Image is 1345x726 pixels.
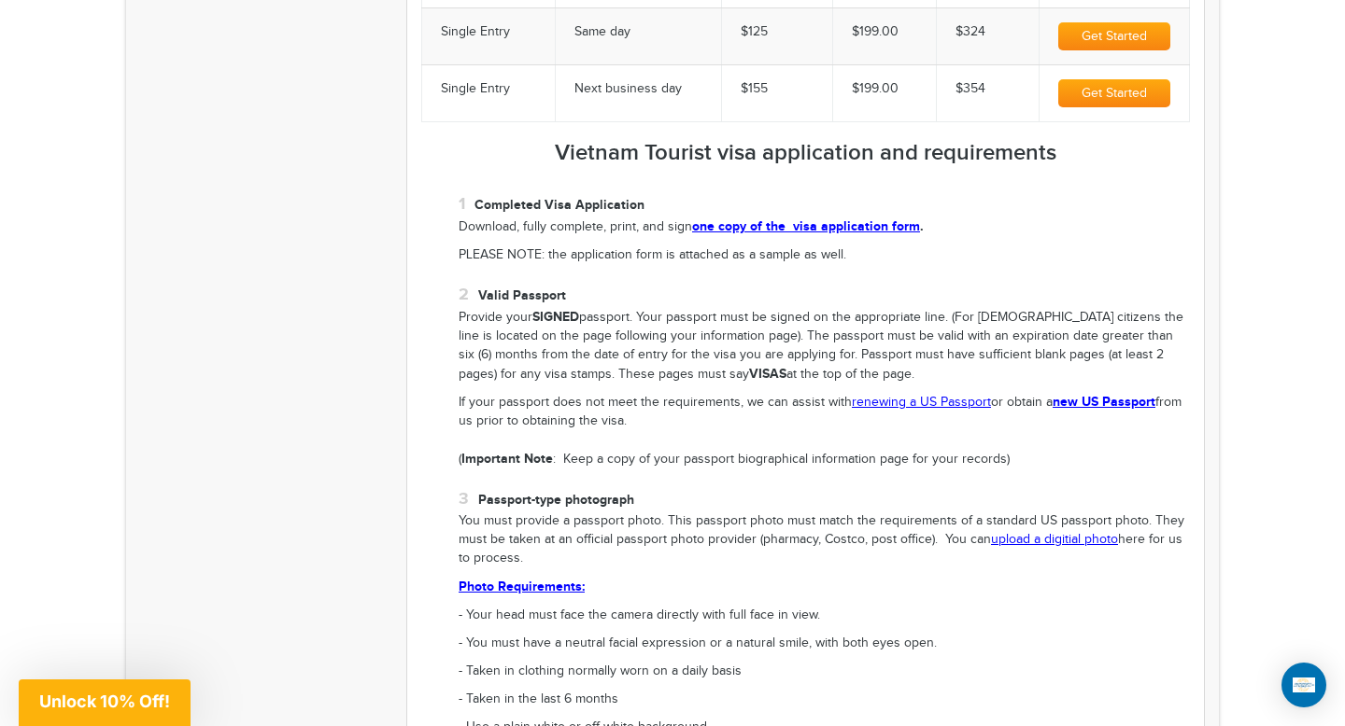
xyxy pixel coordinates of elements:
strong: SIGNED [532,309,579,325]
h3: Vietnam Tourist visa application and requirements [421,141,1190,165]
a: renewing a US Passport [852,395,991,410]
button: Get Started [1058,22,1170,50]
p: - Taken in clothing normally worn on a daily basis [459,663,1190,681]
span: $199.00 [852,24,899,39]
span: $199.00 [852,81,899,96]
p: If your passport does not meet the requirements, we can assist with or obtain a from us prior to ... [459,393,1190,469]
p: - Your head must face the camera directly with full face in view. [459,607,1190,625]
strong: Important Note [461,451,553,467]
span: Single Entry [441,24,510,39]
span: Next business day [574,81,682,96]
p: You must provide a passport photo. This passport photo must match the requirements of a standard ... [459,512,1190,568]
span: Unlock 10% Off! [39,691,170,711]
strong: Passport-type photograph [478,492,634,508]
a: Photo Requirements: [459,579,585,594]
p: Download, fully complete, print, and sign [459,217,1190,237]
p: Provide your passport. Your passport must be signed on the appropriate line. (For [DEMOGRAPHIC_DA... [459,308,1190,384]
div: Unlock 10% Off! [19,679,191,726]
a: new US Passport [1053,394,1155,410]
p: - You must have a neutral facial expression or a natural smile, with both eyes open. [459,635,1190,653]
strong: VISAS [749,366,786,382]
span: Single Entry [441,81,510,96]
span: $125 [741,24,768,39]
span: $324 [956,24,985,39]
span: $155 [741,81,768,96]
a: upload a digitial photo [991,532,1118,547]
a: one copy of the visa application form [692,218,920,234]
strong: Completed Visa Application [474,197,644,213]
div: Open Intercom Messenger [1281,663,1326,707]
button: Get Started [1058,79,1170,107]
p: PLEASE NOTE: the application form is attached as a sample as well. [459,246,1190,265]
strong: Photo Requirements: [459,579,585,594]
strong: Valid Passport [478,287,566,303]
span: $354 [956,81,985,96]
span: Same day [574,24,630,39]
a: Get Started [1058,29,1170,44]
strong: . [692,218,924,234]
p: - Taken in the last 6 months [459,691,1190,709]
a: Get Started [1058,86,1170,101]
